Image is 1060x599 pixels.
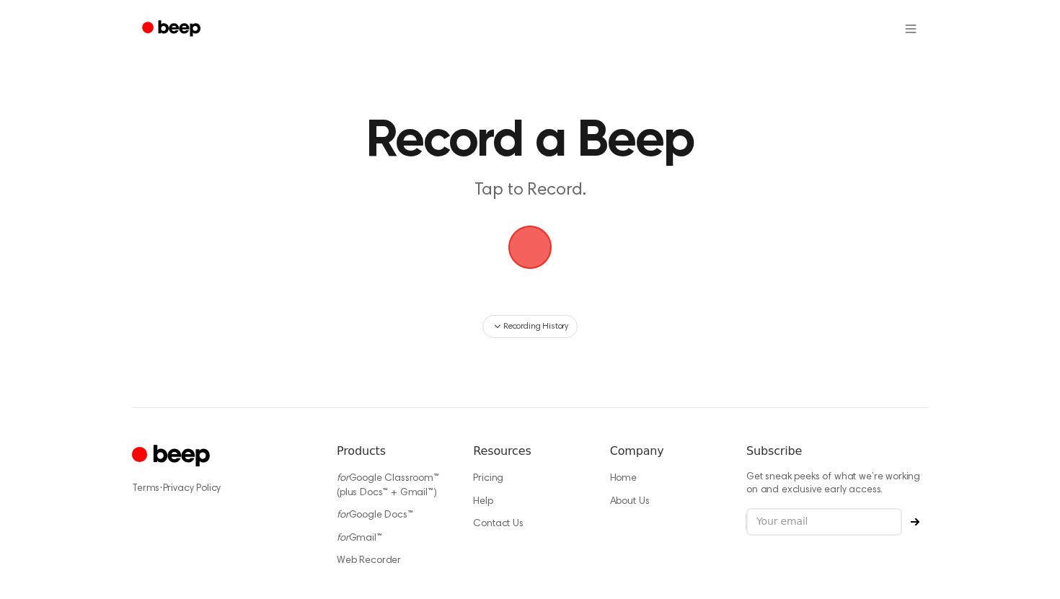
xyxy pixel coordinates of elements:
[610,443,723,460] h6: Company
[503,320,568,333] span: Recording History
[337,510,413,520] a: forGoogle Docs™
[473,443,586,460] h6: Resources
[746,471,928,497] p: Get sneak peeks of what we’re working on and exclusive early access.
[473,497,493,507] a: Help
[337,474,439,498] a: forGoogle Classroom™ (plus Docs™ + Gmail™)
[161,115,899,167] h1: Record a Beep
[610,497,650,507] a: About Us
[337,533,382,543] a: forGmail™
[337,533,349,543] i: for
[163,484,221,494] a: Privacy Policy
[746,443,928,460] h6: Subscribe
[337,556,401,566] a: Web Recorder
[473,474,503,484] a: Pricing
[508,226,552,269] button: Beep Logo
[482,315,578,338] button: Recording History
[337,474,349,484] i: for
[473,519,523,529] a: Contact Us
[132,482,314,496] div: ·
[132,15,213,43] a: Beep
[893,12,928,46] button: Open menu
[902,518,928,526] button: Subscribe
[253,179,807,203] p: Tap to Record.
[337,443,450,460] h6: Products
[132,443,213,471] a: Cruip
[337,510,349,520] i: for
[746,508,902,536] input: Your email
[610,474,637,484] a: Home
[132,484,159,494] a: Terms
